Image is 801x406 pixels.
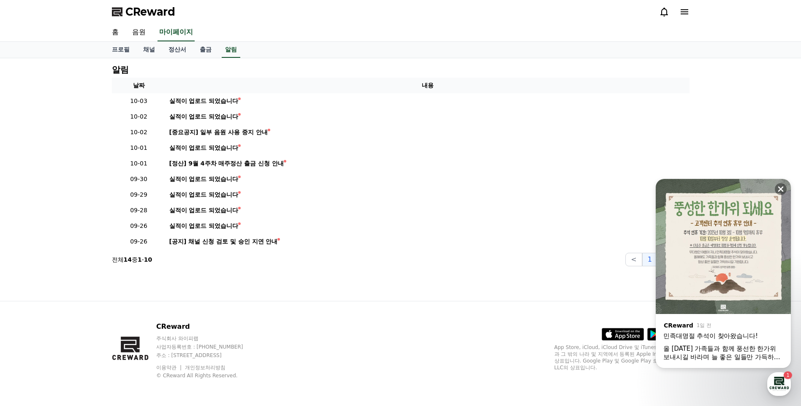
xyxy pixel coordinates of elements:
a: 실적이 업로드 되었습니다 [169,206,686,215]
a: CReward [112,5,175,19]
p: 전체 중 - [112,255,152,264]
p: 09-26 [115,222,163,230]
div: 실적이 업로드 되었습니다 [169,222,239,230]
span: 홈 [27,280,32,287]
th: 날짜 [112,78,166,93]
a: 마이페이지 [157,24,195,41]
a: 홈 [105,24,125,41]
div: [공지] 채널 신청 검토 및 승인 지연 안내 [169,237,278,246]
p: 10-01 [115,159,163,168]
a: 실적이 업로드 되었습니다 [169,190,686,199]
div: 실적이 업로드 되었습니다 [169,112,239,121]
div: 실적이 업로드 되었습니다 [169,190,239,199]
div: [정산] 9월 4주차 매주정산 출금 신청 안내 [169,159,284,168]
p: 주소 : [STREET_ADDRESS] [156,352,259,359]
div: 실적이 업로드 되었습니다 [169,175,239,184]
a: [중요공지] 일부 음원 사용 중지 안내 [169,128,686,137]
span: CReward [125,5,175,19]
p: 09-29 [115,190,163,199]
strong: 1 [138,256,142,263]
a: 이용약관 [156,365,183,371]
p: 09-30 [115,175,163,184]
strong: 14 [124,256,132,263]
a: 실적이 업로드 되었습니다 [169,97,686,106]
th: 내용 [166,78,690,93]
p: 10-01 [115,143,163,152]
a: 실적이 업로드 되었습니다 [169,175,686,184]
a: 프로필 [105,42,136,58]
p: App Store, iCloud, iCloud Drive 및 iTunes Store는 미국과 그 밖의 나라 및 지역에서 등록된 Apple Inc.의 서비스 상표입니다. Goo... [554,344,690,371]
button: 1 [642,253,657,266]
a: [공지] 채널 신청 검토 및 승인 지연 안내 [169,237,686,246]
p: 10-02 [115,112,163,121]
a: 알림 [222,42,240,58]
a: 홈 [3,268,56,289]
strong: 10 [144,256,152,263]
h4: 알림 [112,65,129,74]
p: © CReward All Rights Reserved. [156,372,259,379]
p: 사업자등록번호 : [PHONE_NUMBER] [156,344,259,350]
a: 출금 [193,42,218,58]
div: 실적이 업로드 되었습니다 [169,143,239,152]
span: 대화 [77,281,87,287]
span: 설정 [130,280,141,287]
p: 주식회사 와이피랩 [156,335,259,342]
p: 09-26 [115,237,163,246]
a: 실적이 업로드 되었습니다 [169,222,686,230]
a: 채널 [136,42,162,58]
div: 실적이 업로드 되었습니다 [169,206,239,215]
span: 1 [86,267,89,274]
p: 09-28 [115,206,163,215]
div: 실적이 업로드 되었습니다 [169,97,239,106]
a: 실적이 업로드 되었습니다 [169,112,686,121]
a: 실적이 업로드 되었습니다 [169,143,686,152]
p: 10-03 [115,97,163,106]
a: 음원 [125,24,152,41]
a: 설정 [109,268,162,289]
p: CReward [156,322,259,332]
p: 10-02 [115,128,163,137]
button: < [625,253,642,266]
a: 개인정보처리방침 [185,365,225,371]
a: [정산] 9월 4주차 매주정산 출금 신청 안내 [169,159,686,168]
a: 1대화 [56,268,109,289]
div: [중요공지] 일부 음원 사용 중지 안내 [169,128,268,137]
a: 정산서 [162,42,193,58]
